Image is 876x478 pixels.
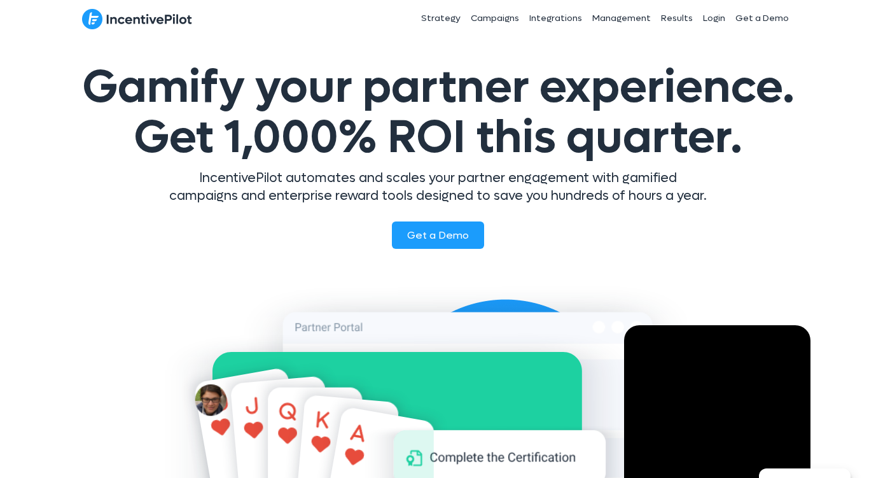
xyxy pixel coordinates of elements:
a: Results [656,3,698,34]
a: Campaigns [466,3,524,34]
span: Get 1,000% ROI this quarter. [134,108,742,167]
a: Get a Demo [392,221,484,249]
span: Gamify your partner experience. [82,57,795,167]
a: Integrations [524,3,587,34]
p: IncentivePilot automates and scales your partner engagement with gamified campaigns and enterpris... [168,169,709,205]
img: IncentivePilot [82,8,192,30]
a: Login [698,3,730,34]
a: Get a Demo [730,3,794,34]
a: Strategy [416,3,466,34]
span: Get a Demo [407,228,469,242]
a: Management [587,3,656,34]
nav: Header Menu [329,3,795,34]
